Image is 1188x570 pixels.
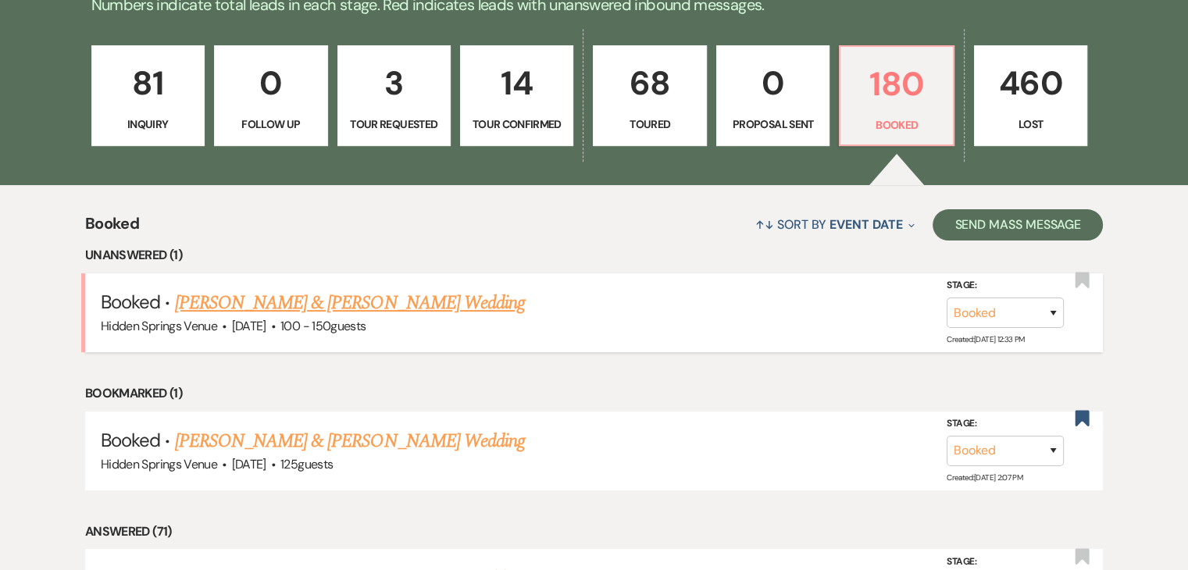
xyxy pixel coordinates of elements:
[85,212,139,245] span: Booked
[726,57,819,109] p: 0
[603,116,696,133] p: Toured
[232,318,266,334] span: [DATE]
[101,456,217,472] span: Hidden Springs Venue
[850,58,943,110] p: 180
[101,318,217,334] span: Hidden Springs Venue
[984,57,1077,109] p: 460
[175,427,525,455] a: [PERSON_NAME] & [PERSON_NAME] Wedding
[716,45,829,147] a: 0Proposal Sent
[974,45,1087,147] a: 460Lost
[460,45,573,147] a: 14Tour Confirmed
[348,57,441,109] p: 3
[755,216,774,233] span: ↑↓
[224,57,317,109] p: 0
[749,204,921,245] button: Sort By Event Date
[470,116,563,133] p: Tour Confirmed
[337,45,451,147] a: 3Tour Requested
[102,57,194,109] p: 81
[933,209,1103,240] button: Send Mass Message
[175,289,525,317] a: [PERSON_NAME] & [PERSON_NAME] Wedding
[947,334,1024,344] span: Created: [DATE] 12:33 PM
[839,45,954,147] a: 180Booked
[947,415,1064,433] label: Stage:
[280,456,333,472] span: 125 guests
[947,472,1022,483] span: Created: [DATE] 2:07 PM
[348,116,441,133] p: Tour Requested
[101,290,160,314] span: Booked
[224,116,317,133] p: Follow Up
[726,116,819,133] p: Proposal Sent
[850,116,943,134] p: Booked
[85,245,1103,265] li: Unanswered (1)
[232,456,266,472] span: [DATE]
[470,57,563,109] p: 14
[947,277,1064,294] label: Stage:
[91,45,205,147] a: 81Inquiry
[984,116,1077,133] p: Lost
[280,318,366,334] span: 100 - 150 guests
[603,57,696,109] p: 68
[85,383,1103,404] li: Bookmarked (1)
[102,116,194,133] p: Inquiry
[214,45,327,147] a: 0Follow Up
[593,45,706,147] a: 68Toured
[101,428,160,452] span: Booked
[85,522,1103,542] li: Answered (71)
[829,216,902,233] span: Event Date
